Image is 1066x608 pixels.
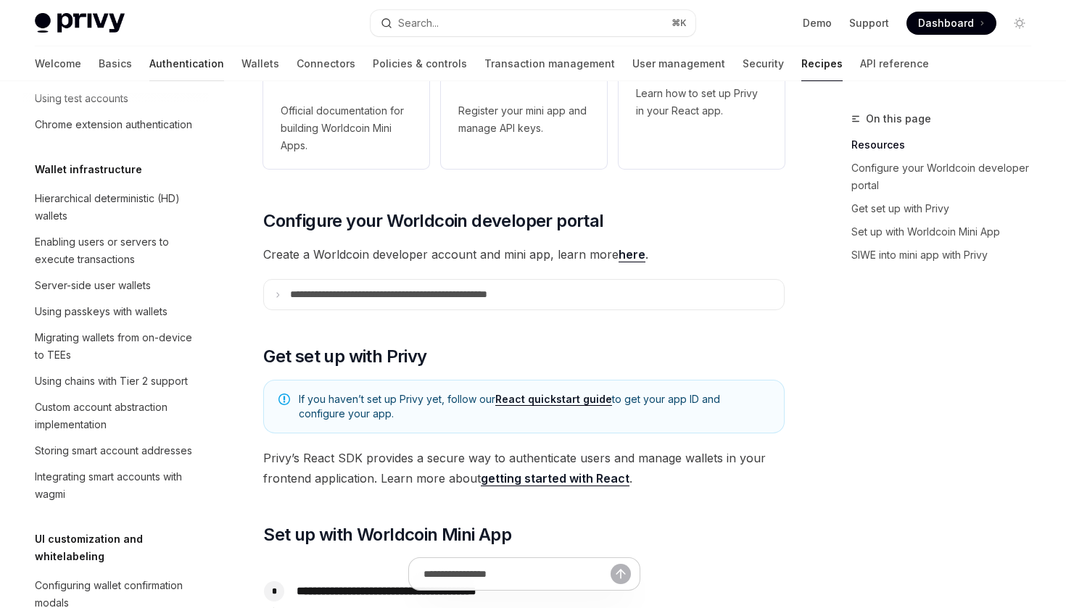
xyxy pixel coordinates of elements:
span: ⌘ K [672,17,687,29]
input: Ask a question... [423,558,611,590]
div: Search... [398,14,439,32]
a: Demo [803,16,832,30]
a: Basics [99,46,132,81]
div: Enabling users or servers to execute transactions [35,233,200,268]
div: Server-side user wallets [35,277,151,294]
a: Hierarchical deterministic (HD) wallets [23,186,209,229]
a: Configure your Worldcoin developer portal [851,157,1043,197]
span: Get set up with Privy [263,345,426,368]
a: Welcome [35,46,81,81]
div: Using chains with Tier 2 support [35,372,188,390]
a: Enabling users or servers to execute transactions [23,229,209,272]
div: Using passkeys with wallets [35,303,168,320]
img: light logo [35,13,125,33]
div: Migrating wallets from on-device to TEEs [35,329,200,364]
span: Register your mini app and manage API keys. [458,102,590,137]
span: Dashboard [918,16,974,30]
a: Authentication [149,46,224,81]
a: Integrating smart accounts with wagmi [23,464,209,507]
h5: UI customization and whitelabeling [35,530,209,565]
svg: Note [278,393,290,405]
a: Connectors [297,46,355,81]
button: Search...⌘K [371,10,695,36]
div: Custom account abstraction implementation [35,399,200,433]
span: Create a Worldcoin developer account and mini app, learn more . [263,244,785,265]
span: If you haven’t set up Privy yet, follow our to get your app ID and configure your app. [299,392,769,421]
a: Support [849,16,889,30]
div: Storing smart account addresses [35,442,192,459]
a: Recipes [801,46,843,81]
h5: Wallet infrastructure [35,161,142,178]
a: Custom account abstraction implementation [23,394,209,438]
a: Dashboard [906,12,996,35]
a: React quickstart guide [495,393,612,406]
div: Chrome extension authentication [35,116,192,133]
a: Storing smart account addresses [23,438,209,464]
span: Configure your Worldcoin developer portal [263,209,603,233]
a: Transaction management [484,46,615,81]
a: Using passkeys with wallets [23,299,209,325]
a: getting started with React [481,471,629,486]
div: Hierarchical deterministic (HD) wallets [35,190,200,225]
span: Privy’s React SDK provides a secure way to authenticate users and manage wallets in your frontend... [263,448,785,488]
button: Send message [611,564,631,584]
a: here [619,247,645,262]
button: Toggle dark mode [1008,12,1031,35]
a: Policies & controls [373,46,467,81]
a: Migrating wallets from on-device to TEEs [23,325,209,368]
a: Using chains with Tier 2 support [23,368,209,394]
span: Set up with Worldcoin Mini App [263,523,511,546]
a: Get set up with Privy [851,197,1043,220]
a: SIWE into mini app with Privy [851,243,1043,267]
a: Resources [851,133,1043,157]
div: Integrating smart accounts with wagmi [35,468,200,503]
a: Set up with Worldcoin Mini App [851,220,1043,243]
a: User management [632,46,725,81]
span: On this page [866,110,931,128]
span: Learn how to set up Privy in your React app. [636,85,767,120]
span: Official documentation for building Worldcoin Mini Apps. [281,102,412,154]
a: Server-side user wallets [23,272,209,299]
a: API reference [860,46,929,81]
a: Chrome extension authentication [23,112,209,138]
a: Security [743,46,784,81]
a: Wallets [241,46,279,81]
